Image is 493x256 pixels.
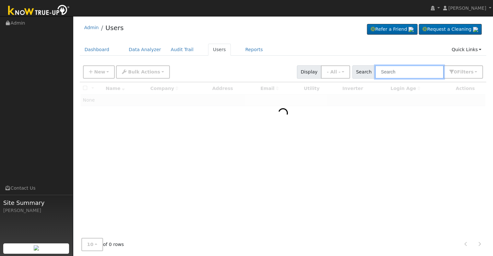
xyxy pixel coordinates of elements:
span: Bulk Actions [128,69,160,74]
a: Users [208,44,231,56]
input: Search [375,65,444,79]
a: Request a Cleaning [419,24,482,35]
span: Search [352,65,375,79]
span: Site Summary [3,198,69,207]
a: Dashboard [80,44,114,56]
img: retrieve [408,27,414,32]
a: Admin [84,25,99,30]
button: New [83,65,115,79]
a: Refer a Friend [367,24,417,35]
span: s [471,69,473,74]
span: of 0 rows [81,238,124,251]
img: retrieve [473,27,478,32]
img: retrieve [34,245,39,250]
button: 0Filters [443,65,483,79]
img: Know True-Up [5,4,73,18]
a: Data Analyzer [124,44,166,56]
a: Users [105,24,123,32]
span: Display [297,65,321,79]
button: Bulk Actions [116,65,170,79]
div: [PERSON_NAME] [3,207,69,214]
a: Quick Links [447,44,486,56]
span: [PERSON_NAME] [448,6,486,11]
a: Audit Trail [166,44,198,56]
span: 10 [87,242,94,247]
a: Reports [241,44,268,56]
span: New [94,69,105,74]
button: 10 [81,238,103,251]
span: Filter [457,69,474,74]
button: - All - [321,65,350,79]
